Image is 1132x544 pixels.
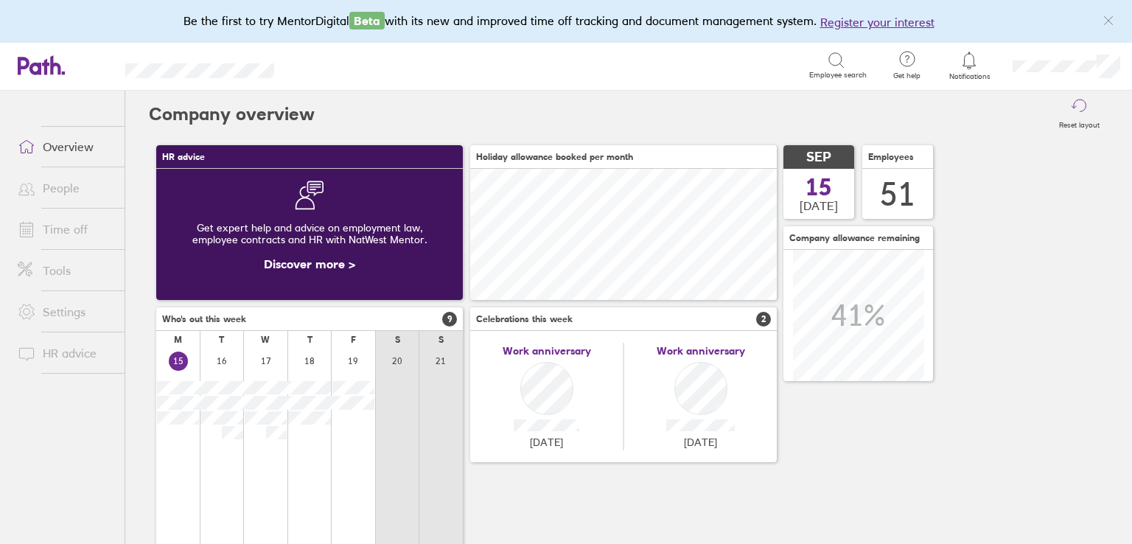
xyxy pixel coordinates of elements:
[806,150,831,165] span: SEP
[806,175,832,199] span: 15
[1050,116,1108,130] label: Reset layout
[800,199,838,212] span: [DATE]
[6,297,125,327] a: Settings
[6,338,125,368] a: HR advice
[880,175,915,213] div: 51
[349,12,385,29] span: Beta
[184,12,949,31] div: Be the first to try MentorDigital with its new and improved time off tracking and document manage...
[351,335,356,345] div: F
[442,312,457,327] span: 9
[820,13,934,31] button: Register your interest
[6,256,125,285] a: Tools
[530,436,563,448] span: [DATE]
[946,50,993,81] a: Notifications
[162,314,246,324] span: Who's out this week
[149,91,315,138] h2: Company overview
[168,210,451,257] div: Get expert help and advice on employment law, employee contracts and HR with NatWest Mentor.
[684,436,717,448] span: [DATE]
[1050,91,1108,138] button: Reset layout
[868,152,914,162] span: Employees
[503,345,591,357] span: Work anniversary
[219,335,224,345] div: T
[6,173,125,203] a: People
[476,152,633,162] span: Holiday allowance booked per month
[6,132,125,161] a: Overview
[307,335,312,345] div: T
[395,335,400,345] div: S
[6,215,125,244] a: Time off
[476,314,573,324] span: Celebrations this week
[314,58,352,72] div: Search
[261,335,270,345] div: W
[883,72,931,80] span: Get help
[174,335,182,345] div: M
[756,312,771,327] span: 2
[789,233,920,243] span: Company allowance remaining
[657,345,745,357] span: Work anniversary
[946,72,993,81] span: Notifications
[264,257,355,271] a: Discover more >
[809,71,867,80] span: Employee search
[439,335,444,345] div: S
[162,152,205,162] span: HR advice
